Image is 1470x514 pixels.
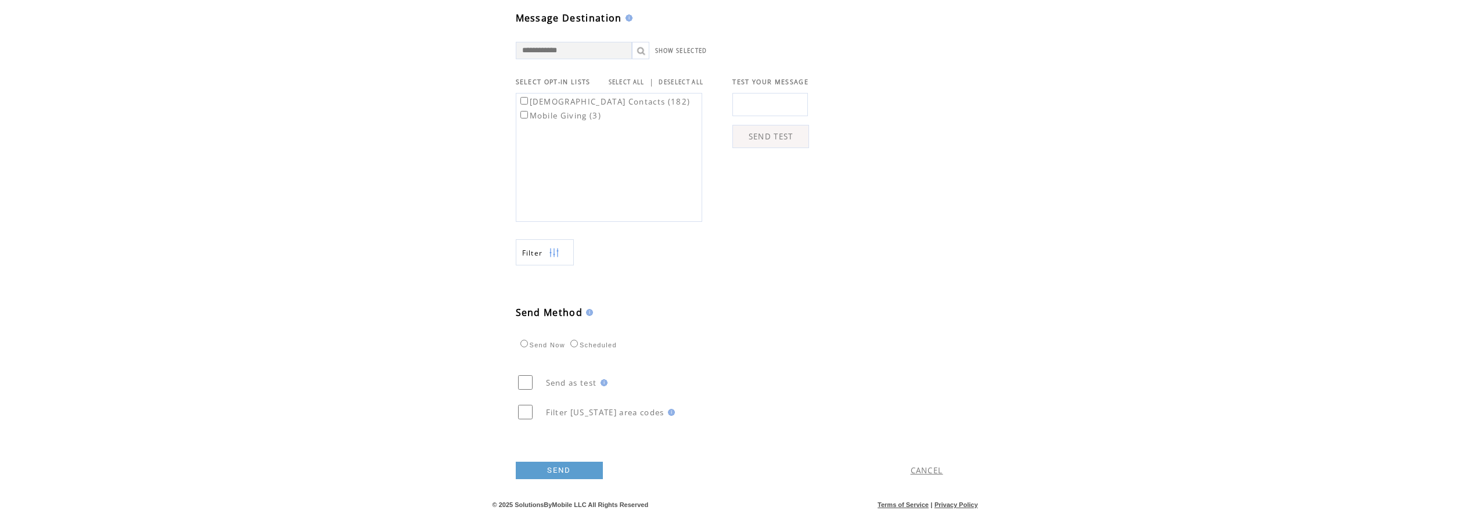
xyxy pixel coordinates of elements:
span: Show filters [522,248,543,258]
input: Send Now [520,340,528,347]
span: © 2025 SolutionsByMobile LLC All Rights Reserved [493,501,649,508]
span: | [649,77,654,87]
span: SELECT OPT-IN LISTS [516,78,591,86]
label: [DEMOGRAPHIC_DATA] Contacts (182) [518,96,691,107]
a: SEND [516,462,603,479]
input: Scheduled [570,340,578,347]
img: help.gif [664,409,675,416]
a: SEND TEST [732,125,809,148]
a: Privacy Policy [935,501,978,508]
span: | [930,501,932,508]
img: help.gif [583,309,593,316]
span: Filter [US_STATE] area codes [546,407,664,418]
a: DESELECT ALL [659,78,703,86]
label: Send Now [517,342,565,348]
label: Mobile Giving (3) [518,110,602,121]
a: CANCEL [911,465,943,476]
span: Message Destination [516,12,622,24]
img: help.gif [597,379,608,386]
span: Send Method [516,306,583,319]
span: TEST YOUR MESSAGE [732,78,808,86]
img: filters.png [549,240,559,266]
input: Mobile Giving (3) [520,111,528,118]
a: Terms of Service [878,501,929,508]
a: SELECT ALL [609,78,645,86]
input: [DEMOGRAPHIC_DATA] Contacts (182) [520,97,528,105]
label: Scheduled [567,342,617,348]
a: SHOW SELECTED [655,47,707,55]
img: help.gif [622,15,632,21]
span: Send as test [546,378,597,388]
a: Filter [516,239,574,265]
